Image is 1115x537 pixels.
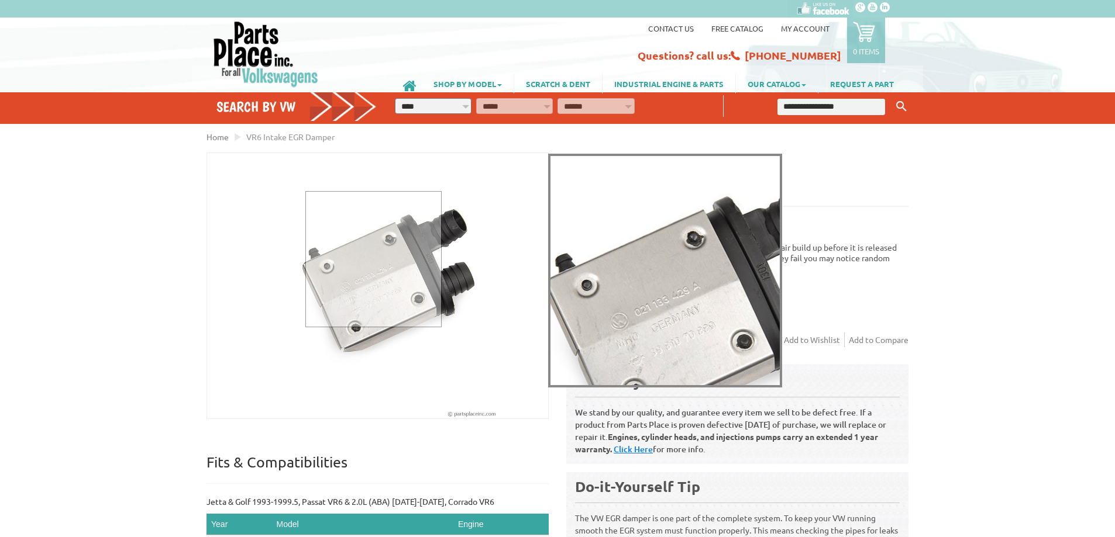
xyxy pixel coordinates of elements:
a: Add to Wishlist [784,332,845,347]
button: Keyword Search [893,97,910,116]
span: VR6 Intake EGR Damper [246,131,335,142]
b: Engines, cylinder heads, and injections pumps carry an extended 1 year warranty. [575,431,878,454]
a: 0 items [847,18,885,63]
a: Free Catalog [711,23,763,33]
p: Fits & Compatibilities [207,453,549,484]
p: 0 items [853,46,879,56]
p: Jetta & Golf 1993-1999.5, Passat VR6 & 2.0L (ABA) [DATE]-[DATE], Corrado VR6 [207,496,549,508]
th: Year [207,514,272,535]
th: Model [272,514,453,535]
a: My Account [781,23,830,33]
a: SHOP BY MODEL [422,74,514,93]
a: Add to Compare [849,332,908,347]
h4: Search by VW [216,98,377,115]
a: Contact us [648,23,694,33]
a: Home [207,131,229,142]
b: VR6 Intake EGR Damper [566,153,734,171]
a: REQUEST A PART [818,74,906,93]
p: We stand by our quality, and guarantee every item we sell to be defect free. If a product from Pa... [575,397,900,455]
a: Click Here [614,444,653,455]
a: SCRATCH & DENT [514,74,602,93]
th: Engine [453,514,549,535]
img: VR6 Intake EGR Damper [207,153,548,418]
b: Do-it-Yourself Tip [575,477,700,496]
img: Parts Place Inc! [212,20,319,88]
a: OUR CATALOG [736,74,818,93]
a: INDUSTRIAL ENGINE & PARTS [603,74,735,93]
